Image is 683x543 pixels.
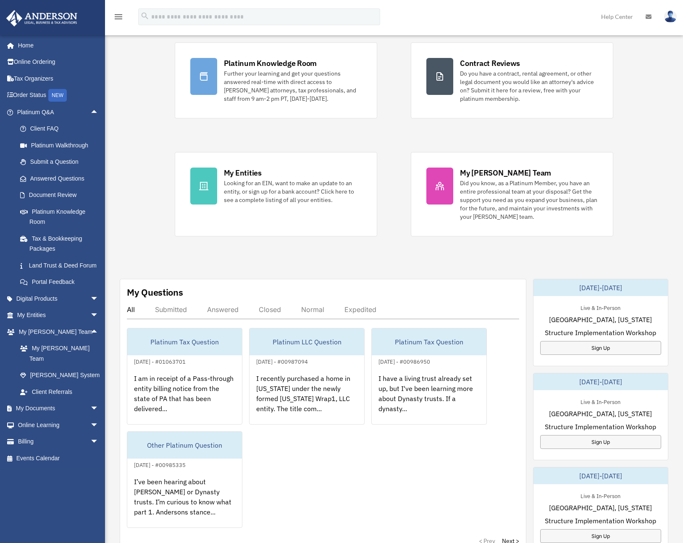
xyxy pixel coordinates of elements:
[664,10,677,23] img: User Pic
[549,409,652,419] span: [GEOGRAPHIC_DATA], [US_STATE]
[533,373,668,390] div: [DATE]-[DATE]
[12,137,111,154] a: Platinum Walkthrough
[6,400,111,417] a: My Documentsarrow_drop_down
[224,168,262,178] div: My Entities
[12,170,111,187] a: Answered Questions
[372,367,486,432] div: I have a living trust already set up, but I've been learning more about Dynasty trusts. If a dyna...
[249,328,365,425] a: Platinum LLC Question[DATE] - #00987094I recently purchased a home in [US_STATE] under the newly ...
[460,58,520,68] div: Contract Reviews
[6,417,111,433] a: Online Learningarrow_drop_down
[301,305,324,314] div: Normal
[175,152,377,236] a: My Entities Looking for an EIN, want to make an update to an entity, or sign up for a bank accoun...
[12,274,111,291] a: Portal Feedback
[12,121,111,137] a: Client FAQ
[6,307,111,324] a: My Entitiesarrow_drop_down
[12,367,111,384] a: [PERSON_NAME] System
[207,305,239,314] div: Answered
[549,503,652,513] span: [GEOGRAPHIC_DATA], [US_STATE]
[90,417,107,434] span: arrow_drop_down
[372,357,437,365] div: [DATE] - #00986950
[540,529,662,543] a: Sign Up
[460,179,598,221] div: Did you know, as a Platinum Member, you have an entire professional team at your disposal? Get th...
[372,328,486,355] div: Platinum Tax Question
[12,187,111,204] a: Document Review
[574,303,627,312] div: Live & In-Person
[12,257,111,274] a: Land Trust & Deed Forum
[90,400,107,417] span: arrow_drop_down
[6,290,111,307] a: Digital Productsarrow_drop_down
[545,422,656,432] span: Structure Implementation Workshop
[90,104,107,121] span: arrow_drop_up
[250,328,364,355] div: Platinum LLC Question
[371,328,487,425] a: Platinum Tax Question[DATE] - #00986950I have a living trust already set up, but I've been learni...
[127,367,242,432] div: I am in receipt of a Pass-through entity billing notice from the state of PA that has been delive...
[12,383,111,400] a: Client Referrals
[574,397,627,406] div: Live & In-Person
[127,328,242,355] div: Platinum Tax Question
[6,70,111,87] a: Tax Organizers
[6,433,111,450] a: Billingarrow_drop_down
[6,104,111,121] a: Platinum Q&Aarrow_drop_up
[6,323,111,340] a: My [PERSON_NAME] Teamarrow_drop_up
[6,37,107,54] a: Home
[6,54,111,71] a: Online Ordering
[90,323,107,341] span: arrow_drop_up
[545,516,656,526] span: Structure Implementation Workshop
[224,58,317,68] div: Platinum Knowledge Room
[250,367,364,432] div: I recently purchased a home in [US_STATE] under the newly formed [US_STATE] Wrap1, LLC entity. Th...
[533,467,668,484] div: [DATE]-[DATE]
[344,305,376,314] div: Expedited
[250,357,315,365] div: [DATE] - #00987094
[90,290,107,307] span: arrow_drop_down
[533,279,668,296] div: [DATE]-[DATE]
[113,12,123,22] i: menu
[574,491,627,500] div: Live & In-Person
[175,42,377,118] a: Platinum Knowledge Room Further your learning and get your questions answered real-time with dire...
[460,168,551,178] div: My [PERSON_NAME] Team
[549,315,652,325] span: [GEOGRAPHIC_DATA], [US_STATE]
[127,432,242,459] div: Other Platinum Question
[12,154,111,171] a: Submit a Question
[127,328,242,425] a: Platinum Tax Question[DATE] - #01063701I am in receipt of a Pass-through entity billing notice fr...
[48,89,67,102] div: NEW
[6,87,111,104] a: Order StatusNEW
[545,328,656,338] span: Structure Implementation Workshop
[6,450,111,467] a: Events Calendar
[540,435,662,449] a: Sign Up
[12,340,111,367] a: My [PERSON_NAME] Team
[127,305,135,314] div: All
[90,433,107,451] span: arrow_drop_down
[90,307,107,324] span: arrow_drop_down
[259,305,281,314] div: Closed
[155,305,187,314] div: Submitted
[460,69,598,103] div: Do you have a contract, rental agreement, or other legal document you would like an attorney's ad...
[411,152,613,236] a: My [PERSON_NAME] Team Did you know, as a Platinum Member, you have an entire professional team at...
[224,69,362,103] div: Further your learning and get your questions answered real-time with direct access to [PERSON_NAM...
[540,341,662,355] a: Sign Up
[127,286,183,299] div: My Questions
[127,460,192,469] div: [DATE] - #00985335
[224,179,362,204] div: Looking for an EIN, want to make an update to an entity, or sign up for a bank account? Click her...
[127,470,242,535] div: I’ve been hearing about [PERSON_NAME] or Dynasty trusts. I’m curious to know what part 1. Anderso...
[113,15,123,22] a: menu
[140,11,150,21] i: search
[12,203,111,230] a: Platinum Knowledge Room
[127,357,192,365] div: [DATE] - #01063701
[4,10,80,26] img: Anderson Advisors Platinum Portal
[411,42,613,118] a: Contract Reviews Do you have a contract, rental agreement, or other legal document you would like...
[127,431,242,528] a: Other Platinum Question[DATE] - #00985335I’ve been hearing about [PERSON_NAME] or Dynasty trusts....
[12,230,111,257] a: Tax & Bookkeeping Packages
